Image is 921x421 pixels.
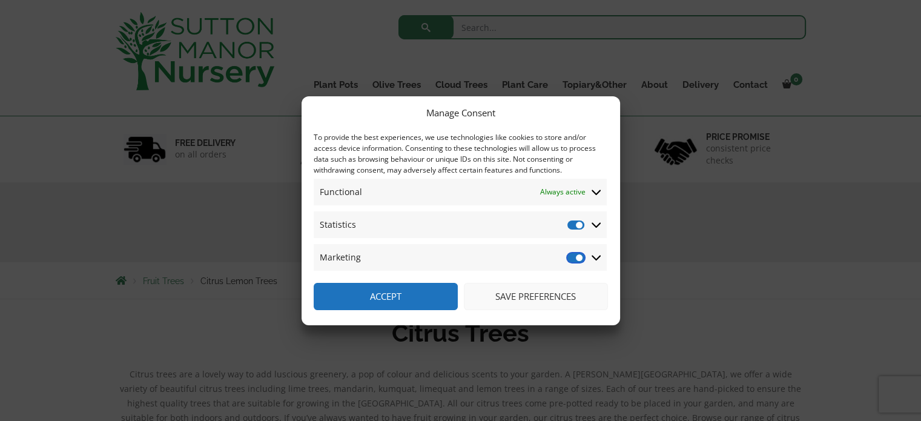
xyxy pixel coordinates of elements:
span: Functional [320,185,362,199]
summary: Marketing [314,244,607,271]
summary: Statistics [314,211,607,238]
span: Always active [540,185,586,199]
div: To provide the best experiences, we use technologies like cookies to store and/or access device i... [314,132,607,176]
div: Manage Consent [426,105,495,120]
button: Save preferences [464,283,608,310]
summary: Functional Always active [314,179,607,205]
span: Statistics [320,217,356,232]
span: Marketing [320,250,361,265]
button: Accept [314,283,458,310]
